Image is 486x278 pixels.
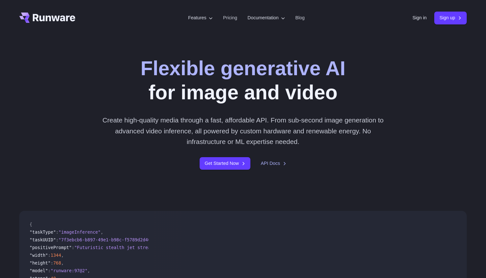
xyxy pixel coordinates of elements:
span: "width" [30,253,48,258]
label: Features [188,14,213,22]
span: "taskType" [30,229,56,235]
a: API Docs [261,160,286,167]
span: "taskUUID" [30,237,56,242]
span: : [56,229,59,235]
span: "7f3ebcb6-b897-49e1-b98c-f5789d2d40d7" [59,237,158,242]
span: , [61,260,64,265]
span: 1344 [50,253,61,258]
span: 768 [53,260,61,265]
strong: Flexible generative AI [140,57,346,79]
span: , [101,229,103,235]
a: Pricing [223,14,237,22]
span: : [56,237,59,242]
span: : [48,253,50,258]
span: : [72,245,74,250]
span: "model" [30,268,48,273]
span: "height" [30,260,50,265]
span: "imageInference" [59,229,101,235]
span: "positivePrompt" [30,245,72,250]
span: , [87,268,90,273]
a: Go to / [19,13,75,23]
h1: for image and video [140,57,346,104]
a: Sign up [434,12,467,24]
span: : [50,260,53,265]
p: Create high-quality media through a fast, affordable API. From sub-second image generation to adv... [100,115,386,147]
span: : [48,268,50,273]
a: Get Started Now [200,157,250,170]
span: { [30,222,32,227]
a: Blog [295,14,305,22]
span: "Futuristic stealth jet streaking through a neon-lit cityscape with glowing purple exhaust" [74,245,314,250]
label: Documentation [248,14,285,22]
a: Sign in [412,14,427,22]
span: "runware:97@2" [50,268,87,273]
span: , [61,253,64,258]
